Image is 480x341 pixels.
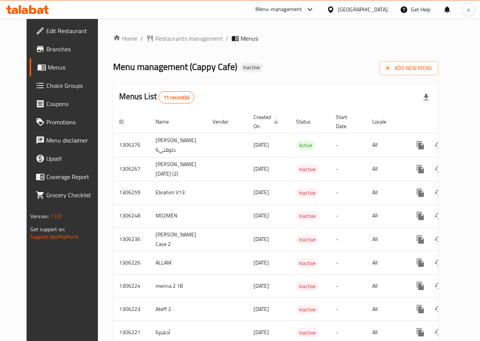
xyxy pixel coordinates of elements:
button: Change Status [430,160,448,178]
span: [DATE] [253,281,269,291]
td: - [330,181,366,204]
td: 1306248 [113,204,150,227]
a: Support.OpsPlatform [30,232,79,242]
span: Active [296,141,315,150]
td: 1306259 [113,181,150,204]
button: Change Status [430,207,448,225]
button: Change Status [430,300,448,318]
span: [DATE] [253,258,269,268]
span: [DATE] [253,304,269,314]
td: [PERSON_NAME] [DATE] (2) [150,157,206,181]
td: All [366,298,405,321]
a: Menus [30,58,107,76]
span: 11 record(s) [159,94,194,101]
span: Menu management ( Cappy Cafe ) [113,58,237,75]
a: Menu disclaimer [30,131,107,149]
button: Change Status [430,184,448,202]
a: Coupons [30,95,107,113]
td: 1306223 [113,298,150,321]
a: Restaurants management [146,34,223,43]
span: Inactive [296,259,319,268]
span: Promotions [46,117,101,127]
div: Export file [417,88,435,106]
a: Coverage Report [30,168,107,186]
span: Menus [241,34,258,43]
span: Branches [46,44,101,54]
span: Inactive [296,328,319,337]
td: menna 2 18 [150,274,206,298]
td: 1306224 [113,274,150,298]
span: Menu disclaimer [46,136,101,145]
td: - [330,274,366,298]
button: Change Status [430,230,448,249]
td: - [330,204,366,227]
a: Choice Groups [30,76,107,95]
td: All [366,227,405,251]
span: Grocery Checklist [46,190,101,200]
td: ALLAM [150,251,206,274]
td: - [330,298,366,321]
span: Inactive [296,235,319,244]
td: 1306226 [113,251,150,274]
button: more [411,160,430,178]
a: Branches [30,40,107,58]
td: All [366,274,405,298]
span: [DATE] [253,164,269,174]
span: Name [156,117,179,126]
span: Inactive [296,165,319,174]
div: Total records count [159,91,194,103]
span: a [467,5,470,14]
a: Home [113,34,137,43]
div: Active [296,141,315,150]
button: more [411,230,430,249]
span: Status [296,117,321,126]
td: M02MEN [150,204,206,227]
td: - [330,251,366,274]
span: Restaurants management [155,34,223,43]
a: Edit Restaurant [30,22,107,40]
span: Start Date [336,113,357,131]
span: Menus [48,63,101,72]
button: more [411,136,430,154]
a: Promotions [30,113,107,131]
span: Inactive [296,212,319,220]
button: more [411,300,430,318]
button: more [411,254,430,272]
span: Inactive [240,64,263,71]
div: Inactive [296,165,319,174]
td: All [366,157,405,181]
span: Get support on: [30,224,65,234]
td: 1306276 [113,133,150,157]
span: Inactive [296,305,319,314]
button: more [411,207,430,225]
span: Created On [253,113,281,131]
td: 1306267 [113,157,150,181]
td: [PERSON_NAME] Case 2 [150,227,206,251]
span: Upsell [46,154,101,163]
a: Upsell [30,149,107,168]
span: Inactive [296,189,319,197]
span: 1.0.0 [50,211,62,221]
span: [DATE] [253,327,269,337]
span: Locale [372,117,396,126]
td: - [330,133,366,157]
span: Add New Menu [386,63,432,73]
button: more [411,277,430,295]
li: / [140,34,143,43]
div: Menu-management [255,5,302,14]
span: ID [119,117,134,126]
span: Choice Groups [46,81,101,90]
td: Ebrahim V13 [150,181,206,204]
button: Change Status [430,136,448,154]
td: 1306236 [113,227,150,251]
td: All [366,181,405,204]
td: Ateff 2 [150,298,206,321]
button: Change Status [430,254,448,272]
div: Inactive [296,259,319,268]
td: All [366,133,405,157]
h2: Menus List [119,91,194,103]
